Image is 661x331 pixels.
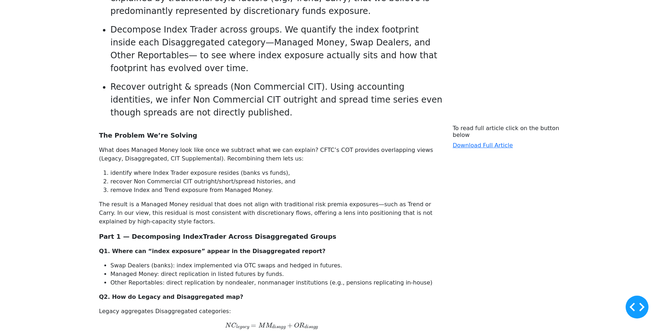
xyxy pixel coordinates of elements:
[99,233,336,240] span: Part 1 — Decomposing IndexTrader Across Disaggregated Groups
[110,270,444,278] li: Managed Money: direct replication in listed futures by funds.
[99,248,325,255] strong: Q1. Where can “index exposure” appear in the Disaggregated report?
[110,278,444,287] li: Other Reportables: direct replication by nondealer, nonmanager institutions (e.g., pensions repli...
[110,169,444,177] li: identify where Index Trader exposure resides (banks vs funds),
[99,307,444,316] p: Legacy aggregates Disaggregated categories:
[110,80,444,119] li: Recover outright & spreads (Non Commercial CIT). Using accounting identities, we infer Non Commer...
[110,186,444,194] li: remove Index and Trend exposure from Managed Money.
[110,177,444,186] li: recover Non Commercial CIT outright/short/spread histories, and
[110,23,444,75] li: Decompose Index Trader across groups. We quantify the index footprint inside each Disaggregated c...
[453,142,513,149] a: Download Full Article
[99,293,243,300] strong: Q2. How do Legacy and Disaggregated map?
[110,261,444,270] li: Swap Dealers (banks): index implemented via OTC swaps and hedged in futures.
[99,200,444,226] p: The result is a Managed Money residual that does not align with traditional risk premia exposures...
[99,132,197,139] span: The Problem We’re Solving
[453,125,562,138] h6: To read full article click on the button below
[99,146,444,163] p: What does Managed Money look like once we subtract what we can explain? CFTC’s COT provides overl...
